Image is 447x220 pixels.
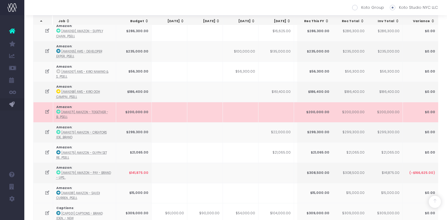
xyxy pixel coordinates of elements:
[229,19,256,24] div: [DATE]
[297,82,332,102] td: $186,400.00
[158,19,185,24] div: [DATE]
[53,102,116,122] td: :
[223,41,258,62] td: $100,000.00
[258,41,294,62] td: $135,000.00
[403,102,438,122] td: $0.00
[56,24,72,28] strong: Amazon
[53,122,116,143] td: :
[223,62,258,82] td: $56,300.00
[390,5,438,11] label: Koto Studio NYC LLC
[294,102,330,122] td: $165,000.00
[188,15,223,27] th: May 25: activate to sort column ascending
[56,165,72,170] strong: Amazon
[303,19,329,24] div: Rec This FY
[332,122,368,143] td: $299,300.00
[56,125,72,130] strong: Amazon
[56,130,107,139] abbr: [AMA073] Amazon - Creators Identity - Brand
[409,171,435,175] span: (-$166,625.00)
[8,208,17,217] img: images/default_profile_image.png
[116,41,152,62] td: $235,000.00
[116,183,152,203] td: $15,000.00
[116,21,152,41] td: $286,300.00
[403,15,438,27] th: Variance: activate to sort column ascending
[56,49,102,58] abbr: [AMA065] AWS - Developer Experience Graphics - Brand - Upsell
[53,21,116,41] td: :
[116,62,152,82] td: $56,300.00
[332,21,368,41] td: $286,300.00
[264,19,291,24] div: [DATE]
[56,110,108,119] abbr: [AMA071] Amazon - Together - Brand - Upsell
[367,62,403,82] td: $56,300.00
[332,183,368,203] td: $15,000.00
[116,102,152,122] td: $200,000.00
[56,44,72,49] strong: Amazon
[352,5,384,11] label: Koto Group
[56,90,100,99] abbr: [AMA068] AWS - Kiro OOH Campaign - Campaign - Upsell
[367,122,403,143] td: $299,300.00
[223,15,259,27] th: Jun 25: activate to sort column ascending
[332,82,368,102] td: $186,400.00
[58,19,114,24] div: Job
[56,171,111,180] abbr: [AMA079] Amazon - Pay - Brand - Upsell
[367,183,403,203] td: $15,000.00
[297,102,332,122] td: $200,000.00
[53,183,116,203] td: :
[56,206,74,210] strong: Captions
[53,82,116,102] td: :
[403,142,438,163] td: $0.00
[56,70,109,79] abbr: [AMA067] AWS - Kiro Naming & Static Assets - Brand - Upsell
[294,122,330,143] td: $162,300.00
[122,19,149,24] div: Budget
[297,163,332,183] td: $308,500.00
[297,41,332,62] td: $235,000.00
[367,21,403,41] td: $286,300.00
[332,102,368,122] td: $200,000.00
[258,142,294,163] td: $21,065.00
[297,21,332,41] td: $286,300.00
[373,19,400,24] div: Inv Total
[56,186,72,190] strong: Amazon
[56,145,72,150] strong: Amazon
[403,41,438,62] td: $0.00
[152,15,188,27] th: Apr 25: activate to sort column ascending
[403,62,438,82] td: $0.00
[259,15,294,27] th: Jul 25: activate to sort column ascending
[297,62,332,82] td: $56,300.00
[367,82,403,102] td: $186,400.00
[117,15,152,27] th: Budget: activate to sort column ascending
[332,62,368,82] td: $56,300.00
[116,142,152,163] td: $21,065.00
[116,163,152,183] td: $141,875.00
[53,142,116,163] td: :
[367,102,403,122] td: $200,000.00
[403,183,438,203] td: $0.00
[53,62,116,82] td: :
[367,163,403,183] td: $141,875.00
[408,19,435,24] div: Variance
[297,142,332,163] td: $21,065.00
[56,191,100,200] abbr: [AMA081] Amazon - Saudi Currency Symbols - Brand - Upsell
[367,41,403,62] td: $235,000.00
[116,82,152,102] td: $186,400.00
[258,21,294,41] td: $16,625.00
[403,82,438,102] td: $0.00
[193,19,220,24] div: [DATE]
[332,41,368,62] td: $235,000.00
[56,64,72,69] strong: Amazon
[403,21,438,41] td: $0.00
[297,183,332,203] td: $15,000.00
[338,19,365,24] div: Rec Total
[116,122,152,143] td: $299,300.00
[297,122,332,143] td: $299,300.00
[403,122,438,143] td: $0.00
[258,82,294,102] td: $161,400.00
[56,29,103,38] abbr: [AMA063] Amazon - Supply Chain Services - Brand - Upsell
[332,142,368,163] td: $21,065.00
[33,15,52,27] th: : activate to sort column descending
[56,84,72,89] strong: Amazon
[258,122,294,143] td: $22,000.00
[56,151,107,160] abbr: [AMA075] Amazon - Glyph Set Reduction - Brand - Upsell
[53,41,116,62] td: :
[297,15,333,27] th: Rec This FY: activate to sort column ascending
[294,15,330,27] th: Aug 25: activate to sort column ascending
